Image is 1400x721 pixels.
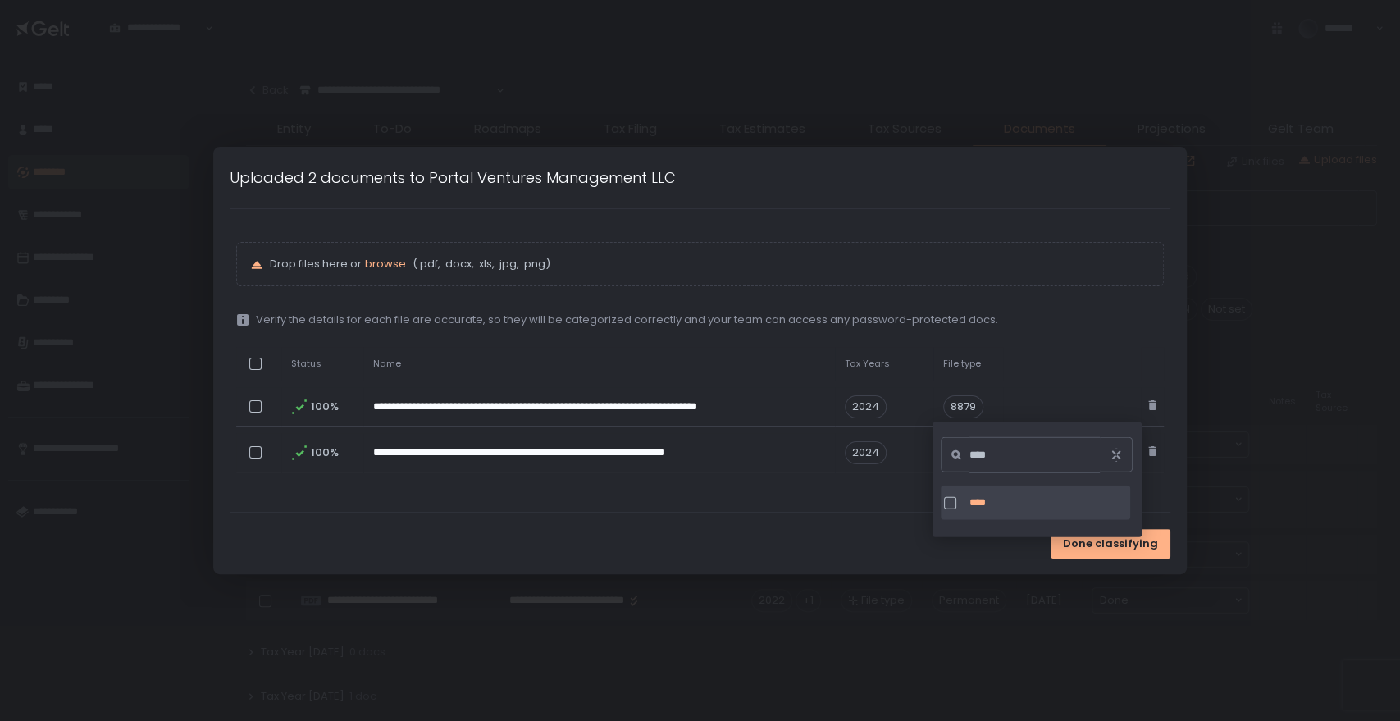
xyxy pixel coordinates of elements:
h1: Uploaded 2 documents to Portal Ventures Management LLC [230,167,676,189]
span: Done classifying [1063,536,1158,551]
div: 8879 [943,395,983,418]
span: Verify the details for each file are accurate, so they will be categorized correctly and your tea... [256,313,998,327]
span: 2024 [845,441,887,464]
span: File type [943,358,981,370]
span: 100% [311,399,337,414]
button: Done classifying [1051,529,1170,559]
p: Drop files here or [270,257,1150,272]
button: browse [365,257,406,272]
span: Status [291,358,321,370]
span: (.pdf, .docx, .xls, .jpg, .png) [409,257,550,272]
span: browse [365,256,406,272]
span: Tax Years [845,358,890,370]
span: 100% [311,445,337,460]
span: Name [373,358,401,370]
span: 2024 [845,395,887,418]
